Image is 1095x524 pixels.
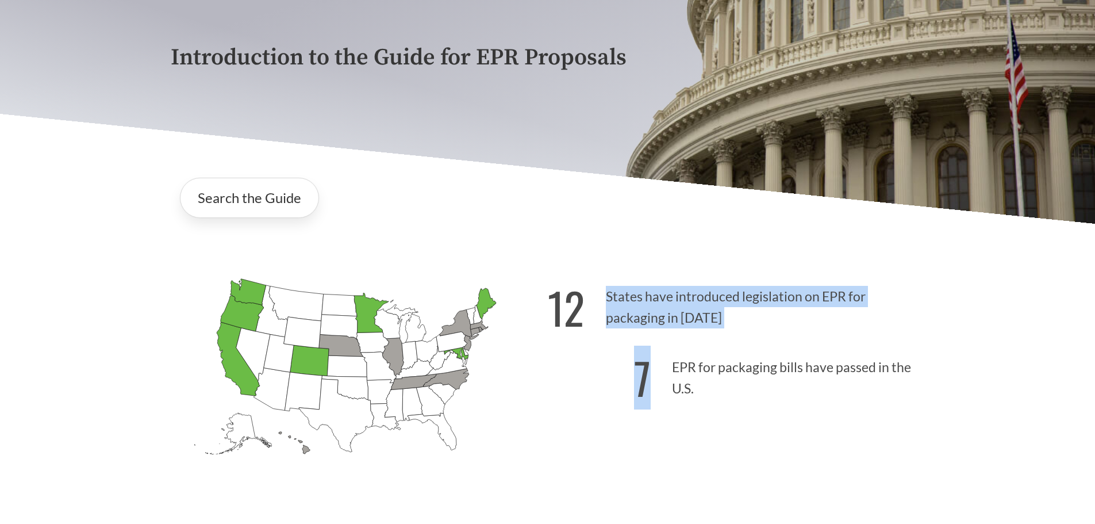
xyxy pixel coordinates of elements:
strong: 7 [634,346,651,410]
strong: 12 [548,276,585,339]
p: States have introduced legislation on EPR for packaging in [DATE] [548,269,925,339]
p: EPR for packaging bills have passed in the U.S. [548,339,925,410]
a: Search the Guide [180,178,319,218]
p: Introduction to the Guide for EPR Proposals [171,45,925,71]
